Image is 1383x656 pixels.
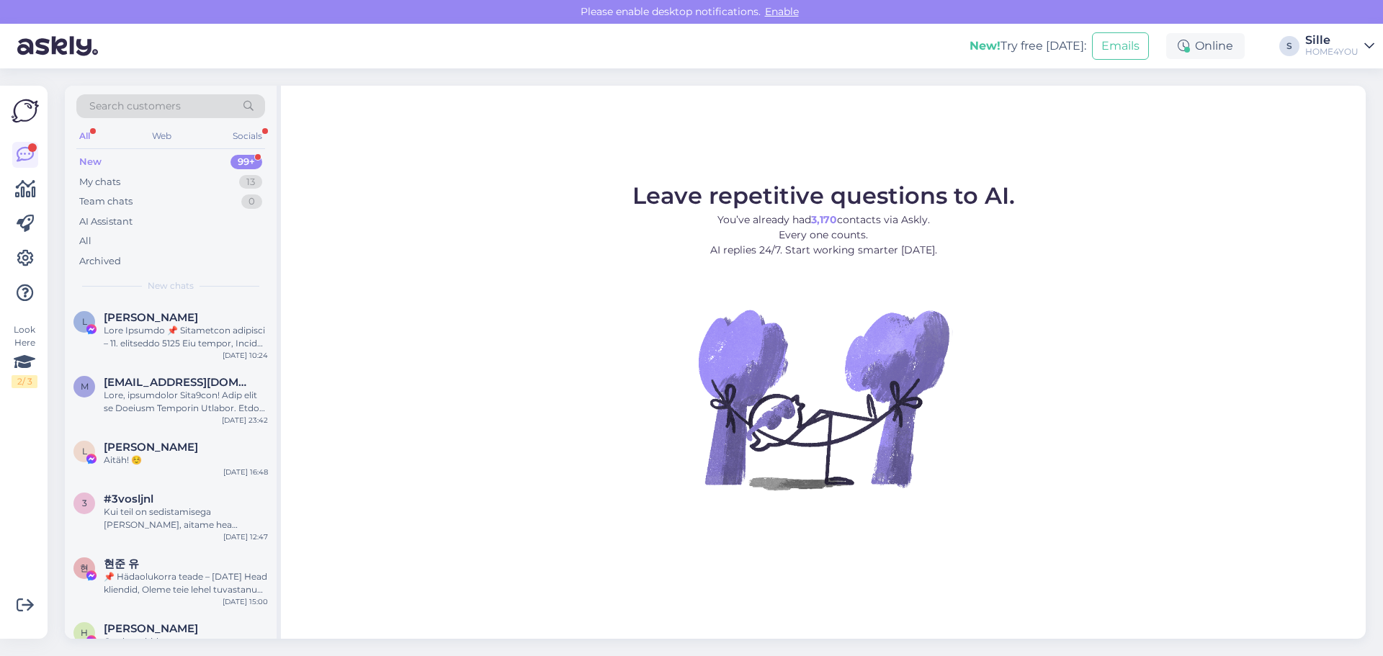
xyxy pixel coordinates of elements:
a: SilleHOME4YOU [1305,35,1374,58]
span: Enable [761,5,803,18]
span: 현준 유 [104,557,139,570]
span: Halja Kivi [104,622,198,635]
div: S [1279,36,1299,56]
div: Aitäh! ☺️ [104,454,268,467]
div: 13 [239,175,262,189]
div: 99+ [230,155,262,169]
div: 📌 Hädaolukorra teade – [DATE] Head kliendid, Oleme teie lehel tuvastanud sisu, mis [PERSON_NAME] ... [104,570,268,596]
b: New! [970,39,1001,53]
span: #3vosljnl [104,493,153,506]
div: [DATE] 12:47 [223,531,268,542]
div: [DATE] 16:48 [223,467,268,477]
span: L [82,446,87,457]
div: Online [1166,33,1245,59]
span: meribelbrigitta@gmail.com [104,376,254,389]
img: No Chat active [694,269,953,529]
div: Archived [79,254,121,269]
span: H [81,627,88,638]
div: All [79,234,91,248]
div: Web [149,127,174,145]
span: L [82,316,87,327]
div: Team chats [79,194,133,209]
img: Askly Logo [12,97,39,125]
div: Kui teil on sedistamisega [PERSON_NAME], aitame hea meelega. Siin saate broneerida aja kõneks: [U... [104,506,268,531]
span: Linda Desmond Nkosi [104,311,198,324]
span: 현 [80,562,89,573]
div: [DATE] 23:42 [222,415,268,426]
b: 3,170 [811,213,837,226]
div: Garderoobid [104,635,268,648]
div: Sille [1305,35,1359,46]
button: Emails [1092,32,1149,60]
span: Leave repetitive questions to AI. [632,181,1015,210]
div: HOME4YOU [1305,46,1359,58]
div: 0 [241,194,262,209]
span: New chats [148,279,194,292]
div: Socials [230,127,265,145]
p: You’ve already had contacts via Askly. Every one counts. AI replies 24/7. Start working smarter [... [632,212,1015,258]
div: 2 / 3 [12,375,37,388]
div: [DATE] 15:00 [223,596,268,607]
div: My chats [79,175,120,189]
div: Lore Ipsumdo 📌 Sitametcon adipisci – 11. elitseddo 5125 Eiu tempor, Incid utlabo etdol magn aliqu... [104,324,268,350]
div: [DATE] 10:24 [223,350,268,361]
div: AI Assistant [79,215,133,229]
span: 3 [82,498,87,508]
div: Lore, ipsumdolor Sita9con! Adip elit se Doeiusm Temporin Utlabor. Etdo Magnaali Enimadminim 84.ve... [104,389,268,415]
span: m [81,381,89,392]
span: Search customers [89,99,181,114]
div: New [79,155,102,169]
span: Liis Leesi [104,441,198,454]
div: Try free [DATE]: [970,37,1086,55]
div: All [76,127,93,145]
div: Look Here [12,323,37,388]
